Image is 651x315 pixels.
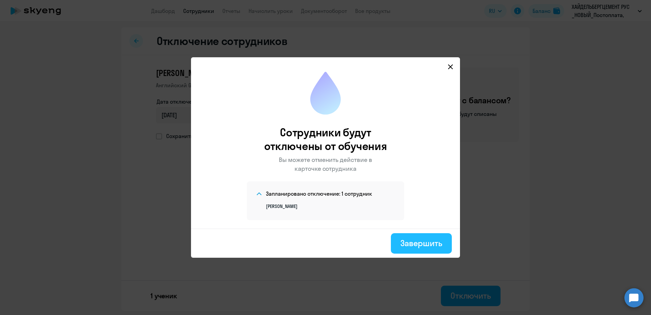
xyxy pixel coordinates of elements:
button: Завершить [391,233,452,254]
div: Завершить [400,238,442,249]
h2: Сотрудники будут отключены от обучения [250,125,401,153]
li: [PERSON_NAME] [266,203,395,209]
h4: Запланировано отключение: 1 сотрудник [266,190,372,197]
p: Вы можете отменить действие в карточке сотрудника [275,155,376,173]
